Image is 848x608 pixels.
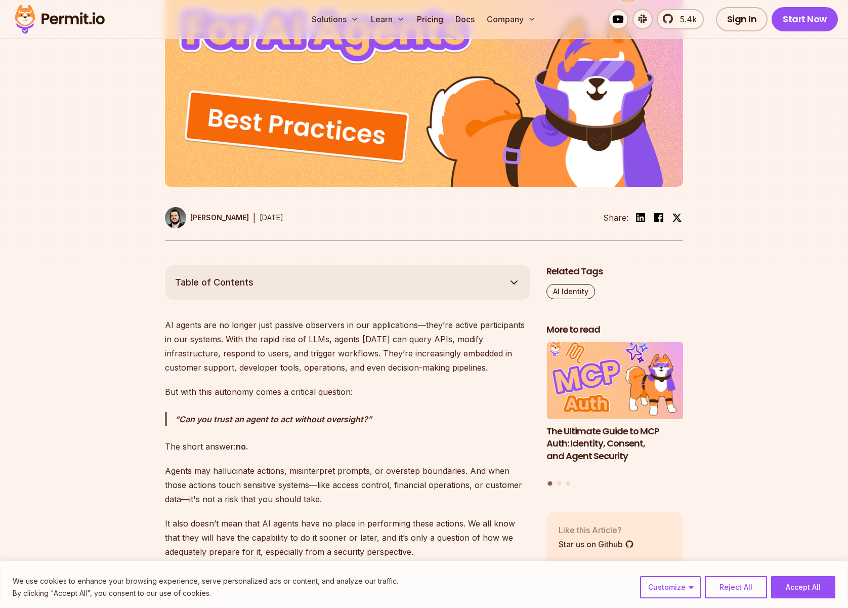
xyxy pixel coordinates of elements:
img: Gabriel L. Manor [165,207,186,228]
button: Company [483,9,540,29]
button: Reject All [705,576,767,598]
p: Agents may hallucinate actions, misinterpret prompts, or overstep boundaries. And when those acti... [165,464,530,506]
a: Pricing [413,9,447,29]
img: twitter [672,213,682,223]
a: Docs [451,9,479,29]
p: But with this autonomy comes a critical question: [165,385,530,399]
img: The Ultimate Guide to MCP Auth: Identity, Consent, and Agent Security [546,342,683,419]
a: Star us on Github [559,538,634,550]
div: | [253,212,256,224]
a: Sign In [716,7,768,31]
h3: The Ultimate Guide to MCP Auth: Identity, Consent, and Agent Security [546,425,683,463]
a: Start Now [772,7,838,31]
img: facebook [653,212,665,224]
a: 5.4k [657,9,704,29]
p: [PERSON_NAME] [190,213,249,223]
h2: Related Tags [546,265,683,278]
button: Go to slide 3 [566,481,570,485]
strong: no. [236,441,248,452]
p: Like this Article? [559,524,634,536]
button: Table of Contents [165,265,530,300]
button: Go to slide 2 [557,481,561,485]
div: Posts [546,342,683,488]
button: Go to slide 1 [548,481,553,486]
p: AI agents are no longer just passive observers in our applications—they’re active participants in... [165,318,530,375]
h2: More to read [546,323,683,336]
a: The Ultimate Guide to MCP Auth: Identity, Consent, and Agent SecurityThe Ultimate Guide to MCP Au... [546,342,683,475]
img: linkedin [634,212,647,224]
button: Accept All [771,576,835,598]
p: By clicking "Accept All", you consent to our use of cookies. [13,587,398,599]
p: We use cookies to enhance your browsing experience, serve personalized ads or content, and analyz... [13,575,398,587]
strong: Can you trust an agent to act without oversight? [179,414,368,424]
time: [DATE] [260,213,283,222]
a: AI Identity [546,284,595,299]
li: Share: [603,212,628,224]
button: Learn [367,9,409,29]
img: Permit logo [10,2,109,36]
p: Disagree? [559,558,612,571]
span: 5.4k [674,13,697,25]
button: Customize [640,576,701,598]
p: The short answer: [165,439,530,454]
button: Solutions [308,9,363,29]
a: [PERSON_NAME] [165,207,249,228]
p: It also doesn’t mean that AI agents have no place in performing these actions. We all know that t... [165,516,530,559]
span: Table of Contents [175,275,253,290]
li: 1 of 3 [546,342,683,475]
